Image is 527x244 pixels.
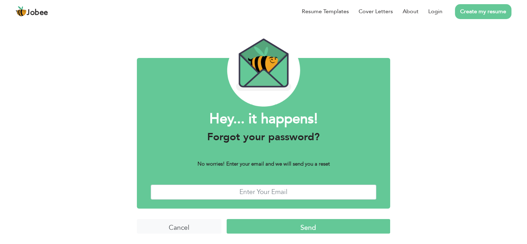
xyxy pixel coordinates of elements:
h3: Forgot your password? [151,131,376,143]
a: Jobee [16,6,48,17]
span: Jobee [27,9,48,17]
img: jobee.io [16,6,27,17]
a: Create my resume [455,4,511,19]
input: Send [227,219,390,234]
input: Cancel [137,219,221,234]
b: No worries! Enter your email and we will send you a reset [197,160,330,167]
input: Enter Your Email [151,185,376,200]
h1: Hey... it happens! [151,110,376,128]
a: About [403,7,419,16]
a: Login [428,7,442,16]
a: Cover Letters [359,7,393,16]
img: envelope_bee.png [227,34,300,107]
a: Resume Templates [302,7,349,16]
